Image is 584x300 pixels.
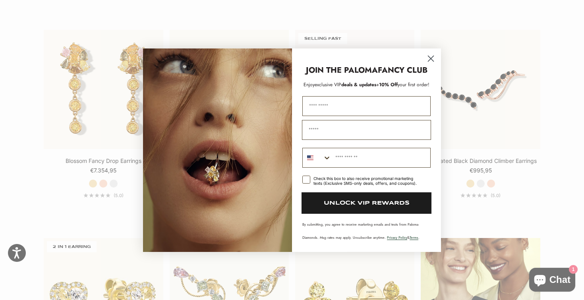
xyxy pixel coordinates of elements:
[307,155,313,161] img: United States
[302,120,431,140] input: Email
[378,64,427,76] strong: FANCY CLUB
[313,176,421,186] div: Check this box to also receive promotional marketing texts (Exclusive SMS-only deals, offers, and...
[315,81,341,88] span: exclusive VIP
[304,81,315,88] span: Enjoy
[302,222,431,240] p: By submitting, you agree to receive marketing emails and texts from Paloma Diamonds. Msg rates ma...
[387,235,407,240] a: Privacy Policy
[302,96,431,116] input: First Name
[376,81,429,88] span: + your first order!
[315,81,376,88] span: deals & updates
[306,64,378,76] strong: JOIN THE PALOMA
[379,81,398,88] span: 10% Off
[424,52,438,66] button: Close dialog
[331,148,430,167] input: Phone Number
[410,235,418,240] a: Terms
[303,148,331,167] button: Search Countries
[302,192,431,214] button: UNLOCK VIP REWARDS
[387,235,420,240] span: & .
[143,48,292,252] img: Loading...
